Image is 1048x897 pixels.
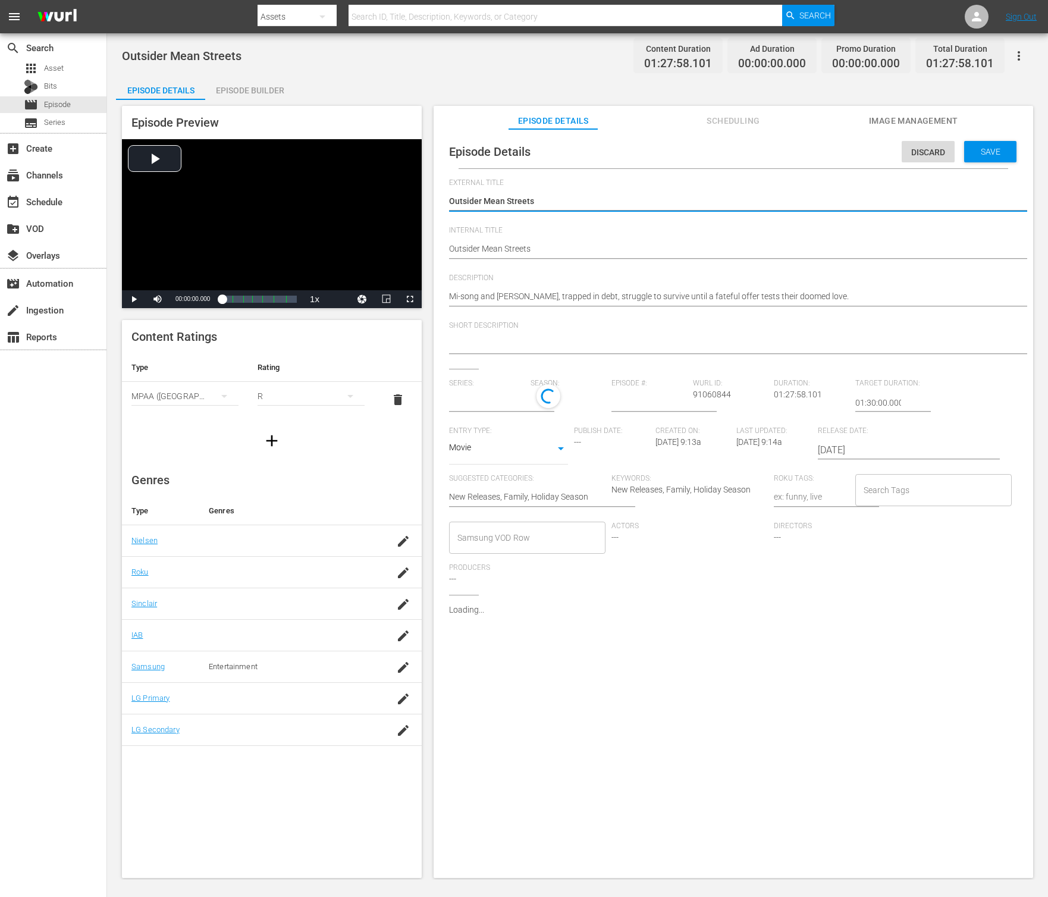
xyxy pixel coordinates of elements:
[398,290,422,308] button: Fullscreen
[122,353,422,419] table: simple table
[146,290,170,308] button: Mute
[926,40,994,57] div: Total Duration
[44,80,57,92] span: Bits
[131,631,143,639] a: IAB
[926,57,994,71] span: 01:27:58.101
[6,142,20,156] span: Create
[611,485,751,494] span: New Releases, Family, Holiday Season
[964,141,1016,162] button: Save
[131,662,165,671] a: Samsung
[6,249,20,263] span: Overlays
[6,168,20,183] span: Channels
[131,536,158,545] a: Nielsen
[116,76,205,105] div: Episode Details
[131,725,180,734] a: LG Secondary
[131,694,170,702] a: LG Primary
[449,145,531,159] span: Episode Details
[131,473,170,487] span: Genres
[24,61,38,76] span: Asset
[199,497,385,525] th: Genres
[611,474,768,484] span: Keywords:
[449,195,1012,209] textarea: Outsider Mean Streets
[449,491,605,505] textarea: New Releases, Family, Holiday Season
[655,437,701,447] span: [DATE] 9:13a
[449,441,568,459] div: Movie
[736,426,812,436] span: Last Updated:
[738,57,806,71] span: 00:00:00.000
[782,5,834,26] button: Search
[449,426,568,436] span: Entry Type:
[693,379,768,388] span: Wurl ID:
[205,76,294,105] div: Episode Builder
[24,116,38,130] span: Series
[774,522,930,531] span: Directors
[122,353,248,382] th: Type
[6,41,20,55] span: Search
[574,426,649,436] span: Publish Date:
[131,115,219,130] span: Episode Preview
[799,5,831,26] span: Search
[774,474,849,484] span: Roku Tags:
[832,57,900,71] span: 00:00:00.000
[855,379,931,388] span: Target Duration:
[303,290,327,308] button: Playback Rate
[611,379,687,388] span: Episode #:
[774,379,849,388] span: Duration:
[655,426,731,436] span: Created On:
[384,385,412,414] button: delete
[205,76,294,100] button: Episode Builder
[122,49,241,63] span: Outsider Mean Streets
[6,222,20,236] span: VOD
[832,40,900,57] div: Promo Duration
[449,474,605,484] span: Suggested Categories:
[6,303,20,318] span: Ingestion
[6,277,20,291] span: Automation
[449,563,605,573] span: Producers
[122,290,146,308] button: Play
[736,437,782,447] span: [DATE] 9:14a
[774,390,822,399] span: 01:27:58.101
[350,290,374,308] button: Jump To Time
[24,80,38,94] div: Bits
[449,321,1012,331] span: Short Description
[29,3,86,31] img: ans4CAIJ8jUAAAAAAAAAAAAAAAAAAAAAAAAgQb4GAAAAAAAAAAAAAAAAAAAAAAAAJMjXAAAAAAAAAAAAAAAAAAAAAAAAgAT5G...
[449,274,1012,283] span: Description
[7,10,21,24] span: menu
[449,605,1012,614] p: Loading...
[531,379,606,388] span: Season:
[449,226,1012,236] span: Internal Title
[222,296,297,303] div: Progress Bar
[449,290,1012,305] textarea: Mi-song and [PERSON_NAME], trapped in debt, struggle to survive until a fateful offer tests their...
[122,139,422,308] div: Video Player
[574,437,581,447] span: ---
[818,426,970,436] span: Release Date:
[509,114,598,128] span: Episode Details
[258,379,365,413] div: R
[122,497,199,525] th: Type
[248,353,374,382] th: Rating
[131,379,239,413] div: MPAA ([GEOGRAPHIC_DATA] (the))
[131,330,217,344] span: Content Ratings
[611,522,768,531] span: Actors
[774,532,781,542] span: ---
[44,62,64,74] span: Asset
[1006,12,1037,21] a: Sign Out
[644,40,712,57] div: Content Duration
[611,532,619,542] span: ---
[644,57,712,71] span: 01:27:58.101
[689,114,778,128] span: Scheduling
[869,114,958,128] span: Image Management
[449,379,525,388] span: Series:
[44,99,71,111] span: Episode
[116,76,205,100] button: Episode Details
[131,599,157,608] a: Sinclair
[449,243,1012,257] textarea: Outsider Mean Streets
[24,98,38,112] span: Episode
[902,141,955,162] button: Discard
[449,178,1012,188] span: External Title
[693,390,731,399] span: 91060844
[738,40,806,57] div: Ad Duration
[175,296,210,302] span: 00:00:00.000
[44,117,65,128] span: Series
[131,567,149,576] a: Roku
